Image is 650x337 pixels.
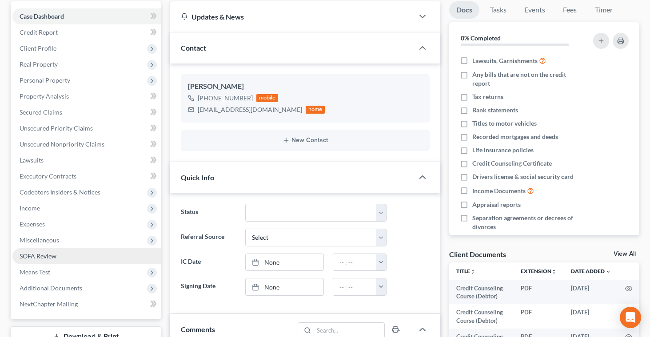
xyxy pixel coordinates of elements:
[12,248,161,264] a: SOFA Review
[470,269,475,274] i: unfold_more
[12,24,161,40] a: Credit Report
[181,325,215,333] span: Comments
[472,186,526,195] span: Income Documents
[556,1,584,19] a: Fees
[20,44,56,52] span: Client Profile
[514,304,564,329] td: PDF
[472,132,558,141] span: Recorded mortgages and deeds
[306,106,325,114] div: home
[20,92,69,100] span: Property Analysis
[181,12,403,21] div: Updates & News
[333,254,377,271] input: -- : --
[564,304,618,329] td: [DATE]
[472,92,503,101] span: Tax returns
[606,269,611,274] i: expand_more
[333,278,377,295] input: -- : --
[12,88,161,104] a: Property Analysis
[472,172,574,181] span: Drivers license & social security card
[20,236,59,244] span: Miscellaneous
[176,204,241,222] label: Status
[449,304,514,329] td: Credit Counseling Course (Debtor)
[20,12,64,20] span: Case Dashboard
[20,124,93,132] span: Unsecured Priority Claims
[12,152,161,168] a: Lawsuits
[12,8,161,24] a: Case Dashboard
[472,159,552,168] span: Credit Counseling Certificate
[12,168,161,184] a: Executory Contracts
[517,1,552,19] a: Events
[472,119,537,128] span: Titles to motor vehicles
[472,56,538,65] span: Lawsuits, Garnishments
[198,105,302,114] div: [EMAIL_ADDRESS][DOMAIN_NAME]
[12,136,161,152] a: Unsecured Nonpriority Claims
[514,280,564,305] td: PDF
[20,108,62,116] span: Secured Claims
[483,1,514,19] a: Tasks
[472,200,521,209] span: Appraisal reports
[176,278,241,296] label: Signing Date
[198,94,253,103] div: [PHONE_NUMBER]
[472,70,584,88] span: Any bills that are not on the credit report
[20,140,104,148] span: Unsecured Nonpriority Claims
[246,278,323,295] a: None
[20,28,58,36] span: Credit Report
[12,296,161,312] a: NextChapter Mailing
[449,1,479,19] a: Docs
[20,284,82,292] span: Additional Documents
[620,307,641,328] div: Open Intercom Messenger
[181,173,214,182] span: Quick Info
[20,156,44,164] span: Lawsuits
[188,81,423,92] div: [PERSON_NAME]
[472,146,534,155] span: Life insurance policies
[472,214,584,231] span: Separation agreements or decrees of divorces
[551,269,557,274] i: unfold_more
[571,268,611,274] a: Date Added expand_more
[461,34,501,42] strong: 0% Completed
[20,60,58,68] span: Real Property
[20,76,70,84] span: Personal Property
[20,252,56,260] span: SOFA Review
[564,280,618,305] td: [DATE]
[176,254,241,271] label: IC Date
[20,220,45,228] span: Expenses
[181,44,206,52] span: Contact
[12,104,161,120] a: Secured Claims
[449,250,506,259] div: Client Documents
[20,188,100,196] span: Codebtors Insiders & Notices
[588,1,620,19] a: Timer
[521,268,557,274] a: Extensionunfold_more
[456,268,475,274] a: Titleunfold_more
[246,254,323,271] a: None
[20,172,76,180] span: Executory Contracts
[20,204,40,212] span: Income
[20,300,78,308] span: NextChapter Mailing
[188,137,423,144] button: New Contact
[614,251,636,257] a: View All
[12,120,161,136] a: Unsecured Priority Claims
[256,94,279,102] div: mobile
[472,106,518,115] span: Bank statements
[449,280,514,305] td: Credit Counseling Course (Debtor)
[176,229,241,246] label: Referral Source
[20,268,50,276] span: Means Test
